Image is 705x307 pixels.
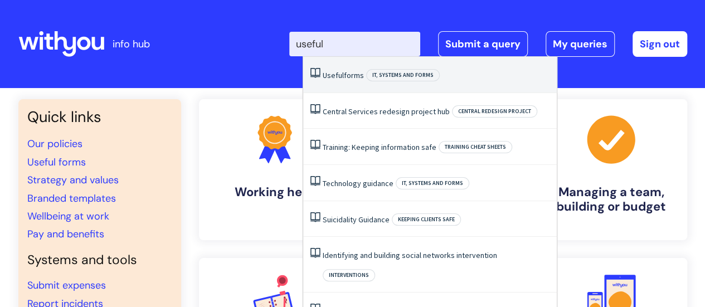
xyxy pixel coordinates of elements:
[323,215,390,225] a: Suicidality Guidance
[27,279,106,292] a: Submit expenses
[323,178,393,188] a: Technology guidance
[27,227,104,241] a: Pay and benefits
[113,35,150,53] p: info hub
[546,31,615,57] a: My queries
[27,192,116,205] a: Branded templates
[323,269,375,281] span: Interventions
[27,137,82,150] a: Our policies
[392,213,461,226] span: Keeping clients safe
[633,31,687,57] a: Sign out
[366,69,440,81] span: IT, systems and forms
[27,173,119,187] a: Strategy and values
[323,70,344,80] span: Useful
[544,185,678,215] h4: Managing a team, building or budget
[27,209,109,223] a: Wellbeing at work
[199,99,351,240] a: Working here
[323,70,364,80] a: Usefulforms
[289,31,687,57] div: | -
[452,105,537,118] span: Central redesign project
[438,31,528,57] a: Submit a query
[289,32,420,56] input: Search
[536,99,687,240] a: Managing a team, building or budget
[27,108,172,126] h3: Quick links
[27,252,172,268] h4: Systems and tools
[323,142,436,152] a: Training: Keeping information safe
[439,141,512,153] span: Training cheat sheets
[323,106,450,116] a: Central Services redesign project hub
[396,177,469,189] span: IT, systems and forms
[208,185,342,199] h4: Working here
[27,155,86,169] a: Useful forms
[323,250,497,260] a: Identifying and building social networks intervention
